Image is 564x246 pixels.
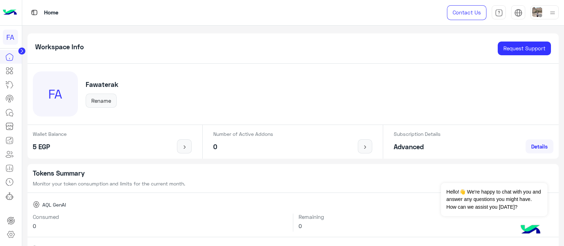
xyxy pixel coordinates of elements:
[180,144,189,150] img: icon
[33,214,288,220] h6: Consumed
[33,130,67,138] p: Wallet Balance
[3,30,18,45] div: FA
[495,9,503,17] img: tab
[86,81,118,89] h5: Fawaterak
[532,7,542,17] img: userImage
[299,214,553,220] h6: Remaining
[518,218,543,242] img: hulul-logo.png
[361,144,369,150] img: icon
[42,201,66,208] span: AQL GenAI
[44,8,59,18] p: Home
[33,169,554,177] h5: Tokens Summary
[213,143,273,151] h5: 0
[33,143,67,151] h5: 5 EGP
[35,43,84,51] h5: Workspace Info
[213,130,273,138] p: Number of Active Addons
[447,5,486,20] a: Contact Us
[30,8,39,17] img: tab
[514,9,522,17] img: tab
[492,5,506,20] a: tab
[3,5,17,20] img: Logo
[548,8,557,17] img: profile
[33,201,40,208] img: AQL GenAI
[394,130,441,138] p: Subscription Details
[441,183,547,216] span: Hello!👋 We're happy to chat with you and answer any questions you might have. How can we assist y...
[33,223,288,229] h6: 0
[33,71,78,116] div: FA
[531,143,548,150] span: Details
[33,180,554,187] p: Monitor your token consumption and limits for the current month.
[86,94,117,108] button: Rename
[394,143,441,151] h5: Advanced
[299,223,553,229] h6: 0
[498,42,551,56] a: Request Support
[526,139,553,153] a: Details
